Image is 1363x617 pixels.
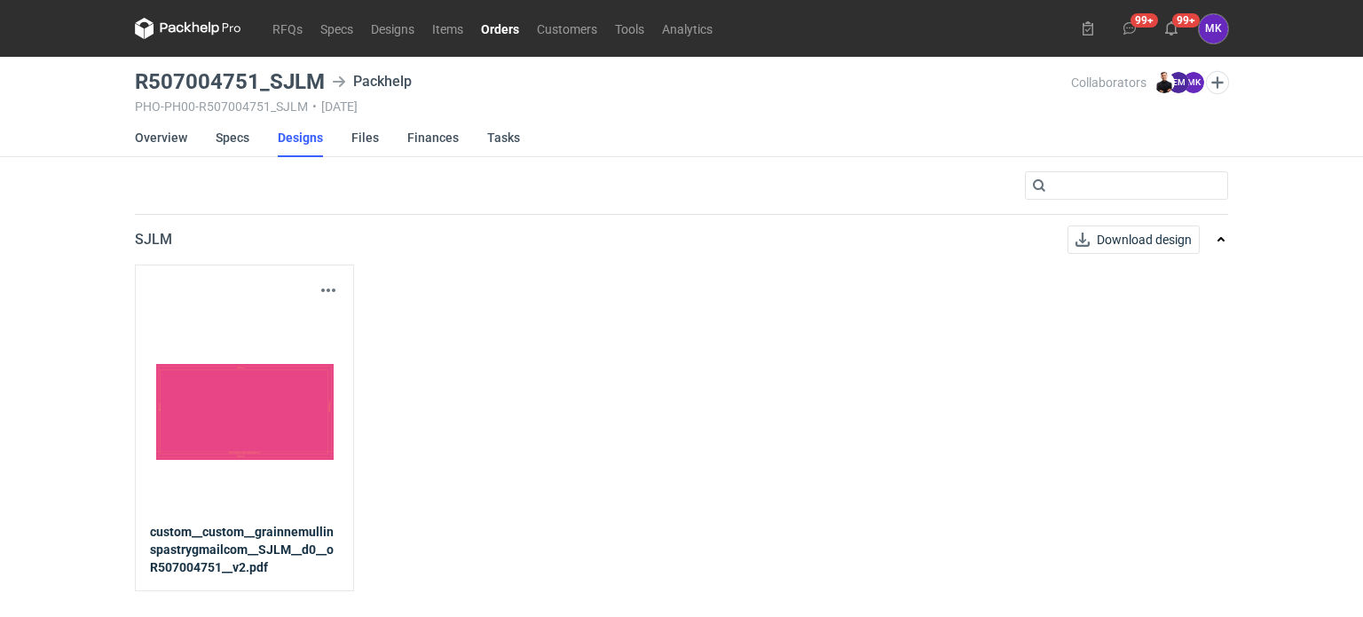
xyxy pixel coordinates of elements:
[135,118,187,157] a: Overview
[135,99,1071,114] div: PHO-PH00-R507004751_SJLM [DATE]
[1183,72,1204,93] figcaption: MK
[278,118,323,157] a: Designs
[135,71,325,92] h3: R507004751_SJLM
[1157,14,1186,43] button: 99+
[362,18,423,39] a: Designs
[487,118,520,157] a: Tasks
[407,118,459,157] a: Finances
[332,71,412,92] div: Packhelp
[264,18,311,39] a: RFQs
[472,18,528,39] a: Orders
[1199,14,1228,44] button: MK
[156,305,334,518] img: FCQZpkEk46Es4ZOMZDAD.jpg
[1206,71,1229,94] button: Edit collaborators
[351,118,379,157] a: Files
[1071,75,1146,90] span: Collaborators
[135,18,241,39] svg: Packhelp Pro
[653,18,721,39] a: Analytics
[150,523,339,576] strong: custom__custom__grainnemullinspastrygmailcom__SJLM__d0__oR507004751__v2.pdf
[1068,225,1200,254] a: Download design
[318,280,339,301] button: Actions
[312,99,317,114] span: •
[423,18,472,39] a: Items
[216,118,249,157] a: Specs
[1115,14,1144,43] button: 99+
[311,18,362,39] a: Specs
[135,229,172,250] p: SJLM
[528,18,606,39] a: Customers
[606,18,653,39] a: Tools
[1199,14,1228,44] div: Martyna Kozyra
[1168,72,1189,93] figcaption: EM
[1154,72,1175,93] img: Tomasz Kubiak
